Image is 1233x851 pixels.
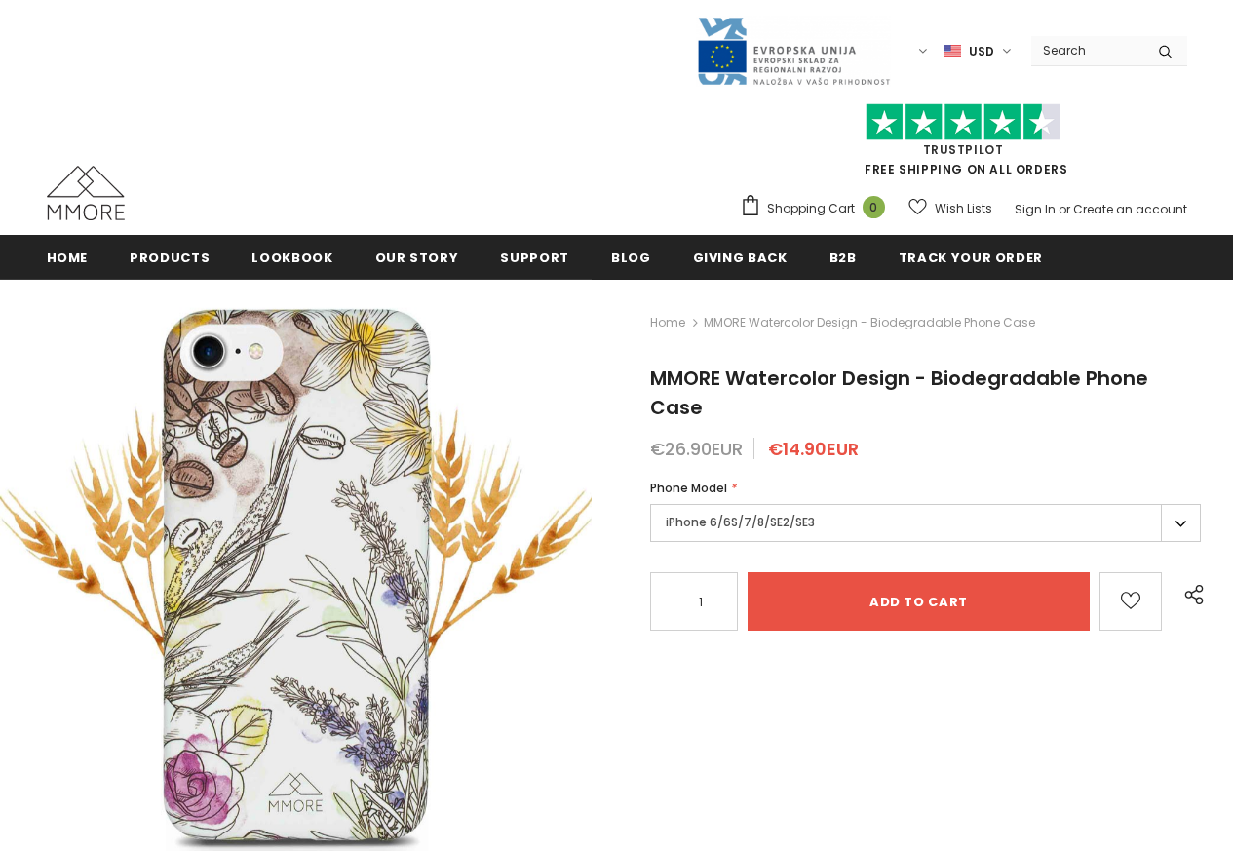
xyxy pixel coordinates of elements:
[650,437,743,461] span: €26.90EUR
[693,235,788,279] a: Giving back
[130,235,210,279] a: Products
[969,42,994,61] span: USD
[899,249,1043,267] span: Track your order
[767,199,855,218] span: Shopping Cart
[650,365,1148,421] span: MMORE Watercolor Design - Biodegradable Phone Case
[1015,201,1056,217] a: Sign In
[704,311,1035,334] span: MMORE Watercolor Design - Biodegradable Phone Case
[696,42,891,58] a: Javni Razpis
[944,43,961,59] img: USD
[650,311,685,334] a: Home
[611,249,651,267] span: Blog
[251,235,332,279] a: Lookbook
[908,191,992,225] a: Wish Lists
[935,199,992,218] span: Wish Lists
[375,235,459,279] a: Our Story
[1059,201,1070,217] span: or
[251,249,332,267] span: Lookbook
[923,141,1004,158] a: Trustpilot
[1031,36,1143,64] input: Search Site
[740,194,895,223] a: Shopping Cart 0
[1073,201,1187,217] a: Create an account
[748,572,1090,631] input: Add to cart
[650,480,727,496] span: Phone Model
[863,196,885,218] span: 0
[47,249,89,267] span: Home
[693,249,788,267] span: Giving back
[47,166,125,220] img: MMORE Cases
[500,249,569,267] span: support
[650,504,1201,542] label: iPhone 6/6S/7/8/SE2/SE3
[130,249,210,267] span: Products
[866,103,1060,141] img: Trust Pilot Stars
[500,235,569,279] a: support
[740,112,1187,177] span: FREE SHIPPING ON ALL ORDERS
[829,249,857,267] span: B2B
[611,235,651,279] a: Blog
[899,235,1043,279] a: Track your order
[375,249,459,267] span: Our Story
[696,16,891,87] img: Javni Razpis
[47,235,89,279] a: Home
[768,437,859,461] span: €14.90EUR
[829,235,857,279] a: B2B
